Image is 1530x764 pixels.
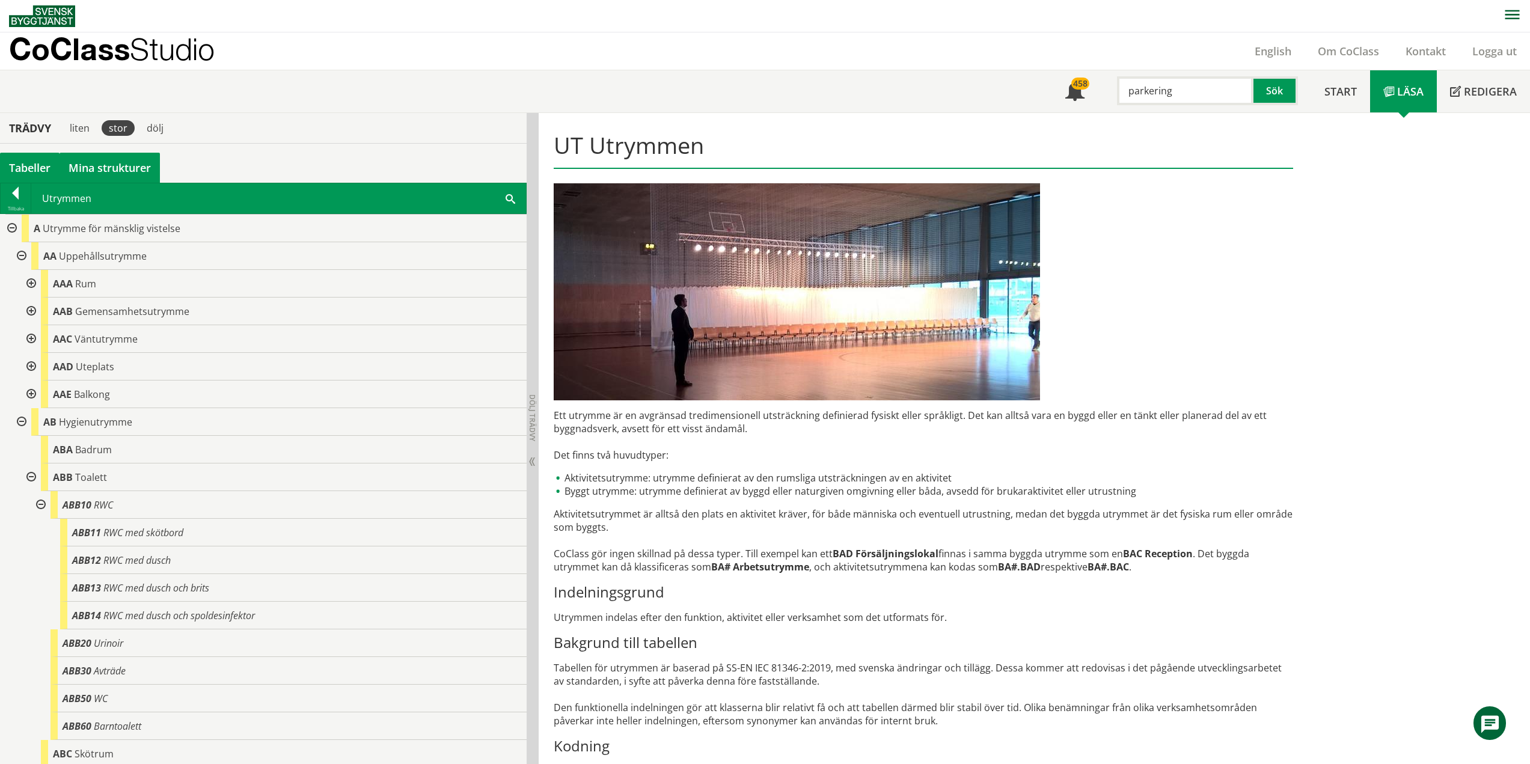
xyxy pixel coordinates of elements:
[72,609,101,622] span: ABB14
[1071,78,1089,90] div: 458
[833,547,938,560] strong: BAD Försäljningslokal
[554,634,1293,652] h3: Bakgrund till tabellen
[1324,84,1357,99] span: Start
[103,609,255,622] span: RWC med dusch och spoldesinfektor
[63,498,91,512] span: ABB10
[103,581,209,594] span: RWC med dusch och brits
[1065,83,1085,102] span: Notifikationer
[1370,70,1437,112] a: Läsa
[94,720,141,733] span: Barntoalett
[1392,44,1459,58] a: Kontakt
[1,204,31,213] div: Tillbaka
[1253,76,1298,105] button: Sök
[1305,44,1392,58] a: Om CoClass
[130,31,215,67] span: Studio
[43,222,180,235] span: Utrymme för mänsklig vistelse
[75,305,189,318] span: Gemensamhetsutrymme
[53,747,72,760] span: ABC
[63,637,91,650] span: ABB20
[43,415,57,429] span: AB
[1459,44,1530,58] a: Logga ut
[554,183,1040,400] img: utrymme.jpg
[94,498,113,512] span: RWC
[63,692,91,705] span: ABB50
[63,720,91,733] span: ABB60
[43,249,57,263] span: AA
[1437,70,1530,112] a: Redigera
[72,581,101,594] span: ABB13
[75,443,112,456] span: Badrum
[1052,70,1098,112] a: 458
[103,526,183,539] span: RWC med skötbord
[554,484,1293,498] li: Byggt utrymme: utrymme definierat av byggd eller naturgiven omgivning eller båda, avsedd för bruk...
[63,120,97,136] div: liten
[711,560,809,573] strong: BA# Arbetsutrymme
[63,664,91,677] span: ABB30
[2,121,58,135] div: Trädvy
[53,360,73,373] span: AAD
[1117,76,1253,105] input: Sök
[998,560,1041,573] strong: BA#.BAD
[53,332,72,346] span: AAC
[75,471,107,484] span: Toalett
[75,277,96,290] span: Rum
[103,554,171,567] span: RWC med dusch
[527,394,537,441] span: Dölj trädvy
[59,415,132,429] span: Hygienutrymme
[1311,70,1370,112] a: Start
[102,120,135,136] div: stor
[53,471,73,484] span: ABB
[53,277,73,290] span: AAA
[31,183,526,213] div: Utrymmen
[9,42,215,56] p: CoClass
[1464,84,1517,99] span: Redigera
[72,526,101,539] span: ABB11
[1123,547,1193,560] strong: BAC Reception
[1397,84,1424,99] span: Läsa
[554,583,1293,601] h3: Indelningsgrund
[53,388,72,401] span: AAE
[72,554,101,567] span: ABB12
[554,132,1293,169] h1: UT Utrymmen
[53,443,73,456] span: ABA
[554,471,1293,484] li: Aktivitetsutrymme: utrymme definierat av den rumsliga utsträckningen av en aktivitet
[506,192,515,204] span: Sök i tabellen
[1241,44,1305,58] a: English
[59,249,147,263] span: Uppehållsutrymme
[94,637,123,650] span: Urinoir
[9,32,240,70] a: CoClassStudio
[1088,560,1129,573] strong: BA#.BAC
[53,305,73,318] span: AAB
[60,153,160,183] a: Mina strukturer
[34,222,40,235] span: A
[94,664,126,677] span: Avträde
[554,737,1293,755] h3: Kodning
[139,120,171,136] div: dölj
[75,332,138,346] span: Väntutrymme
[9,5,75,27] img: Svensk Byggtjänst
[75,747,114,760] span: Skötrum
[76,360,114,373] span: Uteplats
[74,388,110,401] span: Balkong
[94,692,108,705] span: WC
